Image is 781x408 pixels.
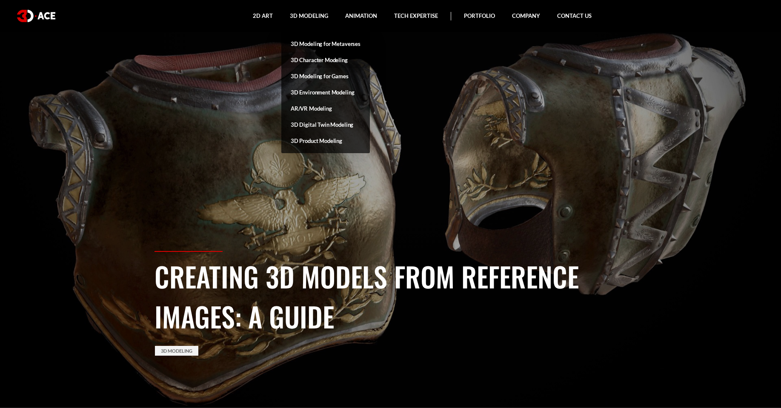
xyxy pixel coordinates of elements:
a: 3D Environment Modeling [281,84,370,100]
a: 3D Modeling [155,346,198,356]
a: 3D Character Modeling [281,52,370,68]
h1: Creating 3D Models from Reference Images: A Guide [154,256,627,336]
a: 3D Product Modeling [281,133,370,149]
a: 3D Digital Twin Modeling [281,117,370,133]
a: 3D Modeling for Games [281,68,370,84]
img: logo white [17,10,55,22]
a: 3D Modeling for Metaverses [281,36,370,52]
a: AR/VR Modeling [281,100,370,117]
